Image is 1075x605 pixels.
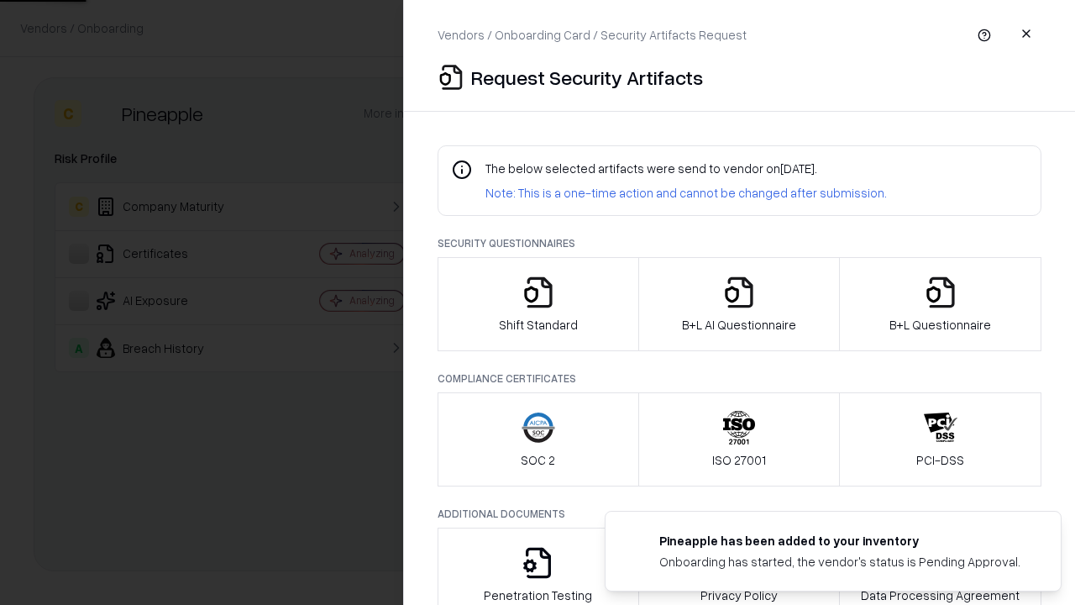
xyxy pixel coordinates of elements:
button: PCI-DSS [839,392,1041,487]
p: Data Processing Agreement [861,587,1020,604]
div: Onboarding has started, the vendor's status is Pending Approval. [659,553,1020,571]
button: Shift Standard [438,257,639,351]
p: SOC 2 [521,451,555,469]
p: Shift Standard [499,316,578,334]
button: B+L Questionnaire [839,257,1041,351]
p: Security Questionnaires [438,236,1041,250]
p: Additional Documents [438,507,1041,521]
p: Note: This is a one-time action and cannot be changed after submission. [485,184,887,202]
div: Pineapple has been added to your inventory [659,532,1020,550]
img: pineappleenergy.com [626,532,646,552]
p: Request Security Artifacts [471,64,703,91]
p: PCI-DSS [916,451,964,469]
button: ISO 27001 [638,392,841,487]
p: The below selected artifacts were send to vendor on [DATE] . [485,160,887,177]
button: SOC 2 [438,392,639,487]
p: Vendors / Onboarding Card / Security Artifacts Request [438,26,747,44]
p: Compliance Certificates [438,371,1041,386]
p: Penetration Testing [484,587,592,604]
button: B+L AI Questionnaire [638,257,841,351]
p: Privacy Policy [700,587,778,604]
p: ISO 27001 [712,451,766,469]
p: B+L AI Questionnaire [682,316,796,334]
p: B+L Questionnaire [889,316,991,334]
